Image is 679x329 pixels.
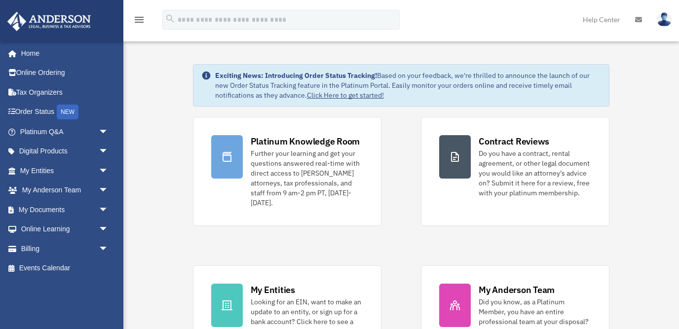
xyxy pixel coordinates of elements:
[307,91,384,100] a: Click Here to get started!
[215,71,377,80] strong: Exciting News: Introducing Order Status Tracking!
[251,148,363,208] div: Further your learning and get your questions answered real-time with direct access to [PERSON_NAM...
[479,148,591,198] div: Do you have a contract, rental agreement, or other legal document you would like an attorney's ad...
[657,12,672,27] img: User Pic
[7,82,123,102] a: Tax Organizers
[99,219,118,240] span: arrow_drop_down
[251,135,360,147] div: Platinum Knowledge Room
[165,13,176,24] i: search
[4,12,94,31] img: Anderson Advisors Platinum Portal
[215,71,602,100] div: Based on your feedback, we're thrilled to announce the launch of our new Order Status Tracking fe...
[479,284,555,296] div: My Anderson Team
[193,117,381,226] a: Platinum Knowledge Room Further your learning and get your questions answered real-time with dire...
[7,219,123,239] a: Online Learningarrow_drop_down
[421,117,609,226] a: Contract Reviews Do you have a contract, rental agreement, or other legal document you would like...
[99,122,118,142] span: arrow_drop_down
[7,43,118,63] a: Home
[251,284,295,296] div: My Entities
[99,161,118,181] span: arrow_drop_down
[99,239,118,259] span: arrow_drop_down
[57,105,78,119] div: NEW
[133,17,145,26] a: menu
[7,258,123,278] a: Events Calendar
[7,239,123,258] a: Billingarrow_drop_down
[479,135,549,147] div: Contract Reviews
[7,102,123,122] a: Order StatusNEW
[7,181,123,200] a: My Anderson Teamarrow_drop_down
[7,142,123,161] a: Digital Productsarrow_drop_down
[7,122,123,142] a: Platinum Q&Aarrow_drop_down
[7,200,123,219] a: My Documentsarrow_drop_down
[133,14,145,26] i: menu
[99,142,118,162] span: arrow_drop_down
[99,200,118,220] span: arrow_drop_down
[99,181,118,201] span: arrow_drop_down
[7,161,123,181] a: My Entitiesarrow_drop_down
[7,63,123,83] a: Online Ordering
